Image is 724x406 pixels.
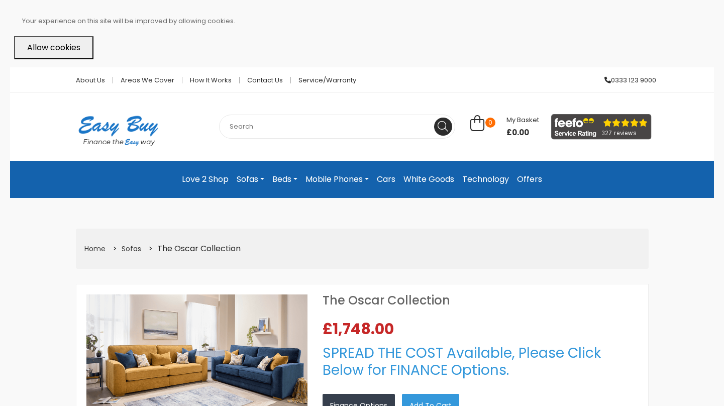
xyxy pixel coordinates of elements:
a: Technology [458,169,513,190]
a: Mobile Phones [301,169,373,190]
a: White Goods [399,169,458,190]
a: Cars [373,169,399,190]
a: Offers [513,169,546,190]
a: Beds [268,169,301,190]
h1: The Oscar Collection [323,294,638,307]
a: 0333 123 9000 [597,77,656,83]
a: Home [84,244,106,254]
span: £0.00 [506,127,539,139]
a: Contact Us [240,77,291,83]
h3: SPREAD THE COST Available, Please Click Below for FINANCE Options. [323,345,638,378]
span: My Basket [506,115,539,125]
img: Easy Buy [68,103,168,159]
a: Sofas [233,169,268,190]
a: Love 2 Shop [178,169,233,190]
a: Areas we cover [113,77,182,83]
img: feefo_logo [551,114,652,140]
a: Sofas [122,244,141,254]
a: About Us [68,77,113,83]
button: Allow cookies [14,36,93,59]
a: How it works [182,77,240,83]
p: Your experience on this site will be improved by allowing cookies. [22,14,710,28]
span: 0 [485,118,495,128]
span: £1,748.00 [323,322,398,337]
li: The Oscar Collection [145,241,242,257]
input: Search [219,115,455,139]
a: 0 My Basket £0.00 [470,121,539,132]
a: Service/Warranty [291,77,356,83]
